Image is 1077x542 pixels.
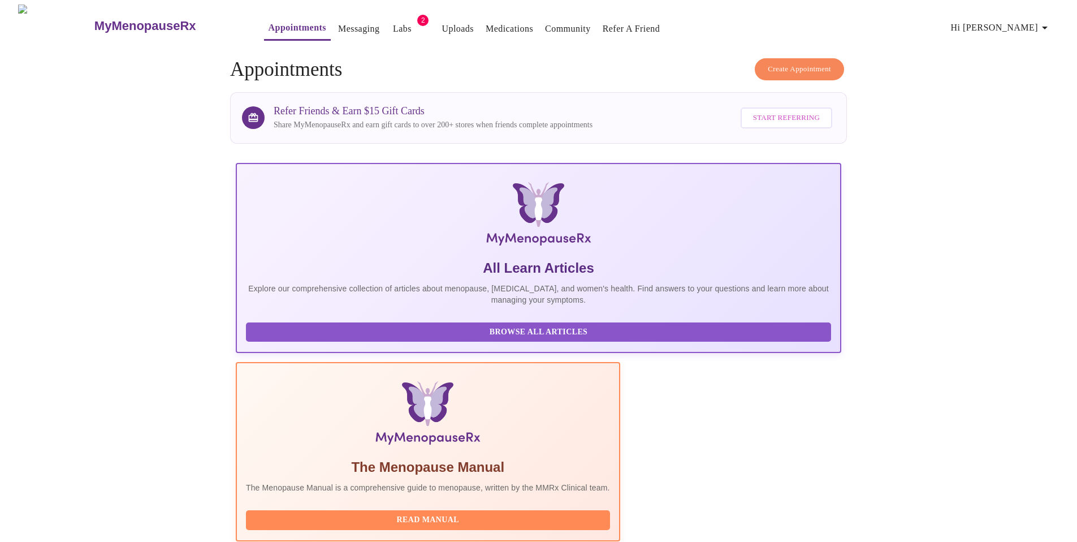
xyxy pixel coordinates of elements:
button: Read Manual [246,510,610,530]
h3: MyMenopauseRx [94,19,196,33]
span: 2 [417,15,429,26]
button: Browse All Articles [246,322,831,342]
a: Start Referring [738,102,835,134]
h5: The Menopause Manual [246,458,610,476]
p: Explore our comprehensive collection of articles about menopause, [MEDICAL_DATA], and women's hea... [246,283,831,306]
h5: All Learn Articles [246,259,831,277]
span: Hi [PERSON_NAME] [951,20,1052,36]
a: Messaging [338,21,379,37]
a: Appointments [269,20,326,36]
a: Community [545,21,591,37]
button: Refer a Friend [598,18,665,40]
a: Browse All Articles [246,326,834,336]
h4: Appointments [230,58,847,81]
a: Medications [486,21,533,37]
a: MyMenopauseRx [93,6,241,46]
button: Community [540,18,595,40]
img: Menopause Manual [304,381,552,449]
span: Browse All Articles [257,325,820,339]
span: Read Manual [257,513,599,527]
button: Medications [481,18,538,40]
img: MyMenopauseRx Logo [18,5,93,47]
img: MyMenopauseRx Logo [337,182,740,250]
a: Labs [393,21,412,37]
a: Uploads [442,21,474,37]
button: Appointments [264,16,331,41]
button: Start Referring [741,107,832,128]
button: Messaging [334,18,384,40]
button: Create Appointment [755,58,844,80]
button: Uploads [437,18,478,40]
h3: Refer Friends & Earn $15 Gift Cards [274,105,592,117]
a: Read Manual [246,514,613,524]
button: Labs [384,18,420,40]
p: The Menopause Manual is a comprehensive guide to menopause, written by the MMRx Clinical team. [246,482,610,493]
span: Create Appointment [768,63,831,76]
a: Refer a Friend [603,21,660,37]
p: Share MyMenopauseRx and earn gift cards to over 200+ stores when friends complete appointments [274,119,592,131]
span: Start Referring [753,111,820,124]
button: Hi [PERSON_NAME] [946,16,1056,39]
